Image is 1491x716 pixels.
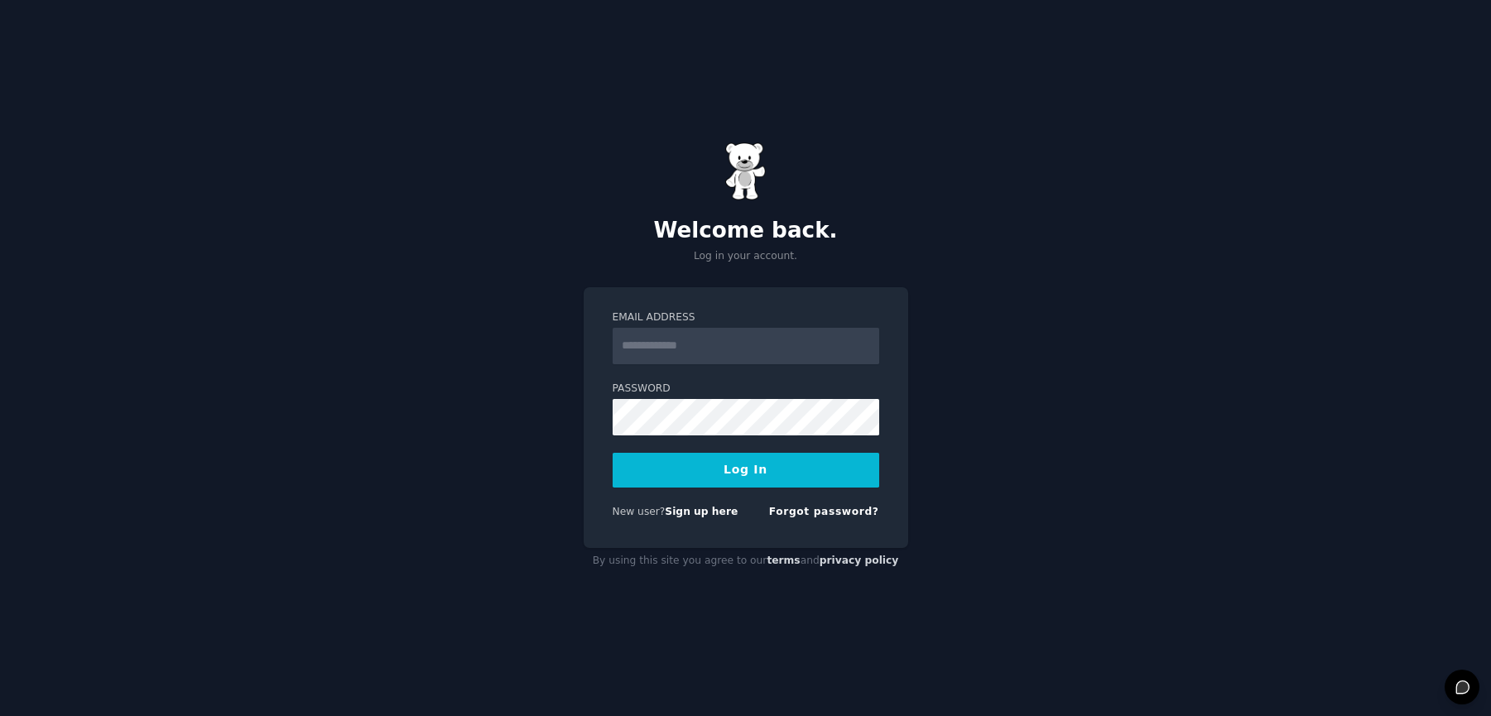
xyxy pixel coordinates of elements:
[613,453,879,488] button: Log In
[613,310,879,325] label: Email Address
[584,249,908,264] p: Log in your account.
[613,382,879,396] label: Password
[767,555,800,566] a: terms
[584,548,908,574] div: By using this site you agree to our and
[725,142,767,200] img: Gummy Bear
[820,555,899,566] a: privacy policy
[665,506,738,517] a: Sign up here
[613,506,666,517] span: New user?
[769,506,879,517] a: Forgot password?
[584,218,908,244] h2: Welcome back.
